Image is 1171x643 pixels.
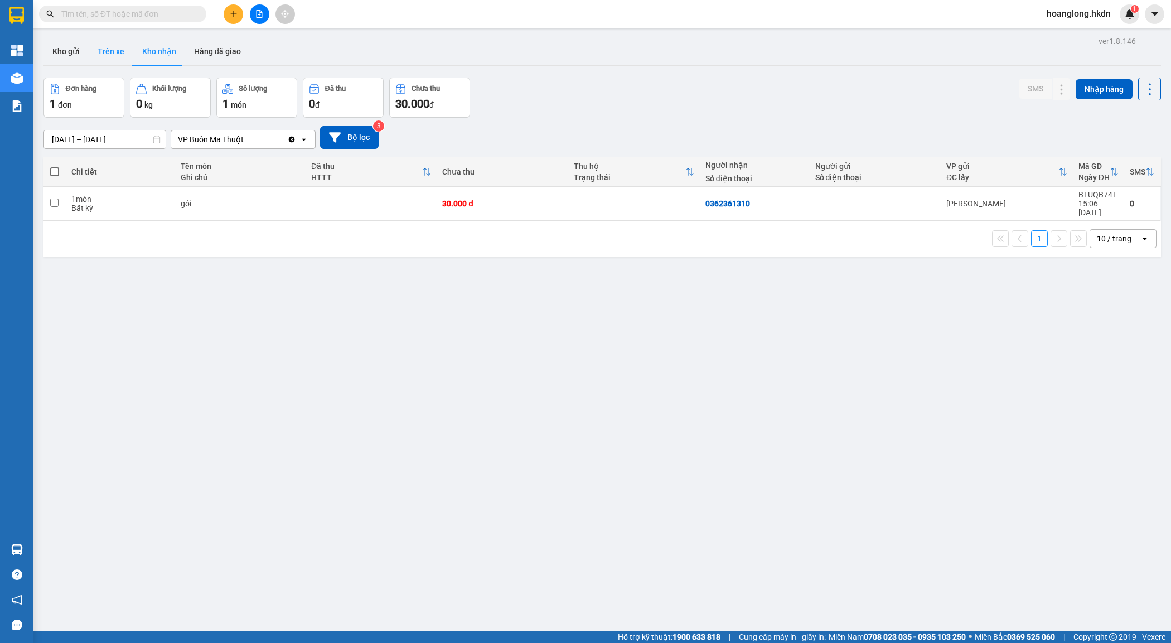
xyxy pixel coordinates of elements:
[429,100,434,109] span: đ
[1133,5,1136,13] span: 1
[71,195,170,204] div: 1 món
[222,97,229,110] span: 1
[705,161,804,170] div: Người nhận
[181,162,301,171] div: Tên món
[185,38,250,65] button: Hàng đã giao
[152,85,186,93] div: Khối lượng
[1099,35,1136,47] div: ver 1.8.146
[975,631,1055,643] span: Miền Bắc
[729,631,730,643] span: |
[1063,631,1065,643] span: |
[275,4,295,24] button: aim
[12,620,22,630] span: message
[11,72,23,84] img: warehouse-icon
[287,135,296,144] svg: Clear value
[574,162,685,171] div: Thu hộ
[44,130,166,148] input: Select a date range.
[1019,79,1052,99] button: SMS
[306,157,437,187] th: Toggle SortBy
[43,78,124,118] button: Đơn hàng1đơn
[66,85,96,93] div: Đơn hàng
[255,10,263,18] span: file-add
[373,120,384,132] sup: 3
[250,4,269,24] button: file-add
[1131,5,1139,13] sup: 1
[946,162,1058,171] div: VP gửi
[1038,7,1120,21] span: hoanglong.hkdn
[1109,633,1117,641] span: copyright
[815,173,935,182] div: Số điện thoại
[11,100,23,112] img: solution-icon
[239,85,267,93] div: Số lượng
[829,631,966,643] span: Miền Nam
[144,100,153,109] span: kg
[309,97,315,110] span: 0
[231,100,246,109] span: món
[1124,157,1160,187] th: Toggle SortBy
[136,97,142,110] span: 0
[1125,9,1135,19] img: icon-new-feature
[815,162,935,171] div: Người gửi
[71,204,170,212] div: Bất kỳ
[50,97,56,110] span: 1
[11,544,23,555] img: warehouse-icon
[311,173,422,182] div: HTTT
[618,631,720,643] span: Hỗ trợ kỹ thuật:
[969,635,972,639] span: ⚪️
[216,78,297,118] button: Số lượng1món
[1097,233,1131,244] div: 10 / trang
[133,38,185,65] button: Kho nhận
[442,199,563,208] div: 30.000 đ
[245,134,246,145] input: Selected VP Buôn Ma Thuột.
[946,173,1058,182] div: ĐC lấy
[58,100,72,109] span: đơn
[1078,173,1110,182] div: Ngày ĐH
[181,199,301,208] div: gói
[315,100,320,109] span: đ
[389,78,470,118] button: Chưa thu30.000đ
[9,7,24,24] img: logo-vxr
[1076,79,1133,99] button: Nhập hàng
[574,173,685,182] div: Trạng thái
[311,162,422,171] div: Đã thu
[1140,234,1149,243] svg: open
[705,174,804,183] div: Số điện thoại
[1150,9,1160,19] span: caret-down
[1130,167,1145,176] div: SMS
[281,10,289,18] span: aim
[1130,199,1154,208] div: 0
[1031,230,1048,247] button: 1
[412,85,440,93] div: Chưa thu
[1073,157,1124,187] th: Toggle SortBy
[946,199,1067,208] div: [PERSON_NAME]
[12,569,22,580] span: question-circle
[320,126,379,149] button: Bộ lọc
[46,10,54,18] span: search
[1078,190,1119,199] div: BTUQB74T
[71,167,170,176] div: Chi tiết
[130,78,211,118] button: Khối lượng0kg
[11,45,23,56] img: dashboard-icon
[864,632,966,641] strong: 0708 023 035 - 0935 103 250
[442,167,563,176] div: Chưa thu
[12,594,22,605] span: notification
[395,97,429,110] span: 30.000
[705,199,750,208] div: 0362361310
[181,173,301,182] div: Ghi chú
[61,8,193,20] input: Tìm tên, số ĐT hoặc mã đơn
[303,78,384,118] button: Đã thu0đ
[43,38,89,65] button: Kho gửi
[325,85,346,93] div: Đã thu
[178,134,244,145] div: VP Buôn Ma Thuột
[739,631,826,643] span: Cung cấp máy in - giấy in:
[568,157,700,187] th: Toggle SortBy
[1078,199,1119,217] div: 15:06 [DATE]
[224,4,243,24] button: plus
[1078,162,1110,171] div: Mã GD
[1145,4,1164,24] button: caret-down
[672,632,720,641] strong: 1900 633 818
[941,157,1073,187] th: Toggle SortBy
[299,135,308,144] svg: open
[230,10,238,18] span: plus
[89,38,133,65] button: Trên xe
